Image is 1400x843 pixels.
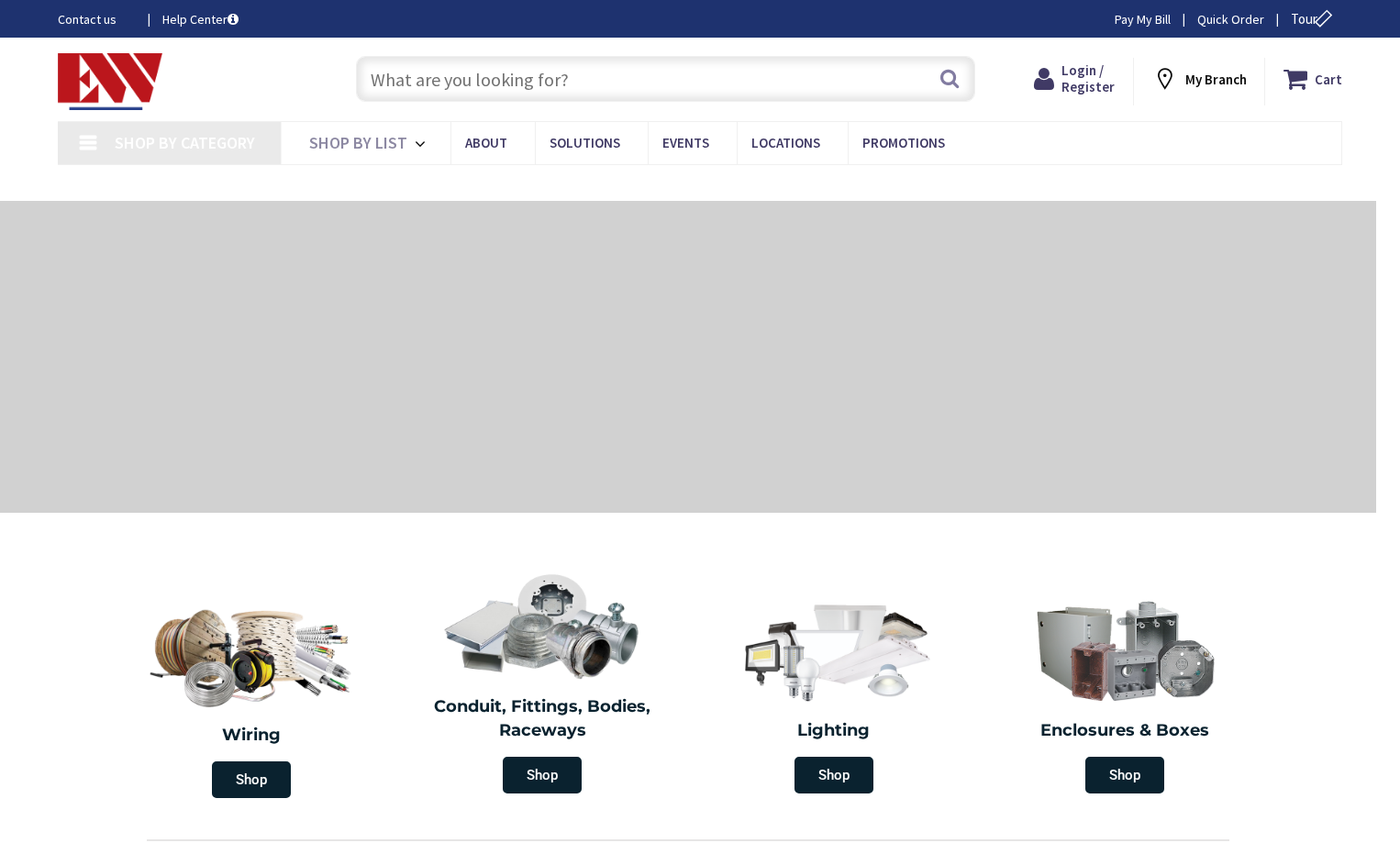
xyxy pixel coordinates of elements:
span: Solutions [550,134,620,151]
span: Locations [751,134,820,151]
a: Help Center [162,10,239,28]
a: Lighting Shop [693,587,975,803]
span: Shop [212,761,291,798]
h2: Wiring [115,724,388,748]
a: Login / Register [1034,62,1115,95]
a: Pay My Bill [1115,10,1171,28]
a: Cart [1283,62,1342,95]
span: Shop [794,757,873,793]
h2: Conduit, Fittings, Bodies, Raceways [411,695,675,742]
span: Promotions [862,134,945,151]
span: Shop [503,757,582,793]
a: Conduit, Fittings, Bodies, Raceways Shop [402,563,684,803]
a: Wiring Shop [106,587,397,807]
strong: My Branch [1185,71,1247,88]
img: Electrical Wholesalers, Inc. [58,53,162,110]
h2: Lighting [702,719,966,743]
span: About [465,134,507,151]
a: Quick Order [1197,10,1264,28]
strong: Cart [1315,62,1342,95]
span: Tour [1291,10,1338,28]
span: Events [662,134,709,151]
div: My Branch [1152,62,1247,95]
a: Enclosures & Boxes Shop [984,587,1267,803]
span: Shop By Category [115,132,255,153]
h2: Enclosures & Boxes [994,719,1258,743]
span: Shop [1085,757,1164,793]
span: Login / Register [1061,61,1115,95]
a: Contact us [58,10,133,28]
span: Shop By List [309,132,407,153]
input: What are you looking for? [356,56,975,102]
